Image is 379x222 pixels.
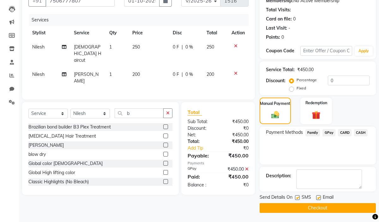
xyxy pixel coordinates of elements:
span: 0 F [173,44,179,50]
div: Description: [266,173,291,179]
div: Points: [266,34,280,41]
span: 200 [207,71,214,77]
div: Payable: [183,152,218,159]
div: ₹450.00 [218,166,253,173]
a: Add Tip [183,145,224,151]
div: ₹0 [224,145,253,151]
div: ₹450.00 [218,118,253,125]
div: Service Total: [266,66,295,73]
div: Payments [188,161,249,166]
span: GPay [322,129,335,136]
div: Total Visits: [266,7,291,13]
button: Apply [355,46,373,56]
span: SMS [302,194,311,202]
img: _gift.svg [309,110,323,120]
div: Global color [DEMOGRAPHIC_DATA] [28,160,103,167]
span: | [182,71,183,78]
div: ₹450.00 [218,173,253,180]
span: Nilesh [32,71,45,77]
th: Action [228,26,249,40]
span: 250 [207,44,214,50]
div: 0 [281,34,284,41]
div: blow dry [28,151,46,158]
span: 1 [109,71,112,77]
span: 0 % [185,71,193,78]
th: Total [203,26,228,40]
div: Discount: [183,125,218,132]
span: CASH [354,129,368,136]
th: Stylist [28,26,70,40]
span: Nilesh [32,44,45,50]
div: GPay [183,166,218,173]
div: ₹450.00 [218,132,253,138]
div: Total: [183,138,218,145]
label: Redemption [305,100,327,106]
div: Global High lifting color [28,169,75,176]
span: 0 F [173,71,179,78]
div: Net: [183,132,218,138]
div: - [288,25,290,31]
span: Family [305,129,320,136]
div: Last Visit: [266,25,287,31]
div: 0 [293,16,296,22]
div: Classic Highlights (No Bleach) [28,179,89,185]
label: Manual Payment [260,101,290,106]
th: Price [129,26,169,40]
span: [PERSON_NAME] [74,71,99,84]
span: 200 [132,71,140,77]
label: Fixed [297,85,306,91]
span: Payment Methods [266,129,303,136]
div: Card on file: [266,16,292,22]
span: Send Details On [260,194,292,202]
div: Paid: [183,173,218,180]
div: Discount: [266,77,286,84]
span: 250 [132,44,140,50]
div: [PERSON_NAME] [28,142,64,149]
div: Brazilian bond builder B3 Plex Treatment [28,124,111,130]
div: Balance : [183,182,218,188]
label: Percentage [297,77,317,83]
div: ₹450.00 [297,66,314,73]
span: 1 [109,44,112,50]
span: Total [188,109,202,116]
span: Email [323,194,334,202]
span: | [182,44,183,50]
th: Disc [169,26,203,40]
div: Coupon Code [266,48,300,54]
img: _cash.svg [269,110,282,120]
div: ₹450.00 [218,138,253,145]
div: Services [29,14,253,26]
th: Service [70,26,105,40]
div: ₹0 [218,125,253,132]
span: CARD [338,129,352,136]
div: Sub Total: [183,118,218,125]
th: Qty [105,26,129,40]
div: ₹0 [218,182,253,188]
div: [MEDICAL_DATA] Hair Treatment [28,133,96,139]
input: Enter Offer / Coupon Code [300,46,352,56]
span: [DEMOGRAPHIC_DATA] Haircut [74,44,101,63]
input: Search or Scan [115,108,164,118]
span: 0 % [185,44,193,50]
div: ₹450.00 [218,152,253,159]
button: Checkout [260,203,376,213]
